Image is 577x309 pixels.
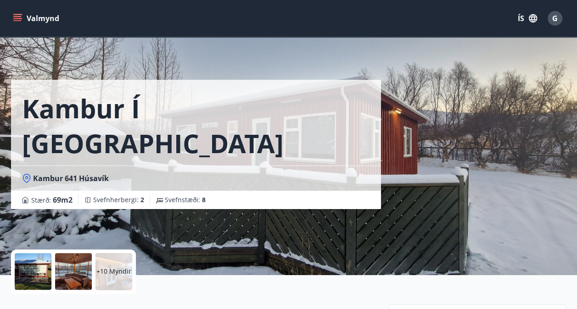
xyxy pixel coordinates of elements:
[22,91,370,160] h1: Kambur í [GEOGRAPHIC_DATA]
[513,10,542,27] button: ÍS
[140,195,144,204] span: 2
[11,10,63,27] button: menu
[33,173,109,183] span: Kambur 641 Húsavík
[93,195,144,204] span: Svefnherbergi :
[31,194,73,205] span: Stærð :
[165,195,206,204] span: Svefnstæði :
[552,13,558,23] span: G
[202,195,206,204] span: 8
[96,267,131,276] p: +10 Myndir
[544,7,566,29] button: G
[53,195,73,205] span: 69 m2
